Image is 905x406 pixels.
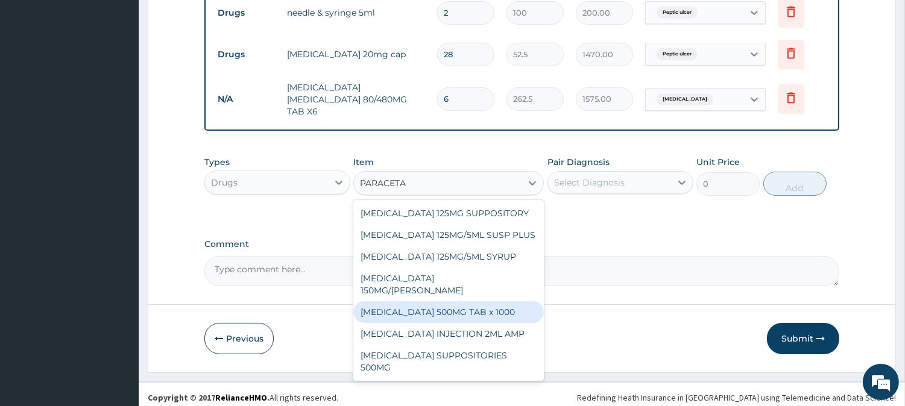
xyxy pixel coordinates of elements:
div: [MEDICAL_DATA] SUPPOSITORIES 500MG [353,345,544,378]
div: [MEDICAL_DATA] 125MG/5ML SUSP PLUS [353,224,544,246]
div: Chat with us now [63,67,203,83]
div: Drugs [211,176,238,189]
td: needle & syringe 5ml [281,1,431,25]
label: Unit Price [696,156,740,168]
div: [MEDICAL_DATA] INJECTION 2ML AMP [353,323,544,345]
div: [MEDICAL_DATA] 125MG SUPPOSITORY [353,202,544,224]
span: [MEDICAL_DATA] [657,93,713,105]
div: [MEDICAL_DATA] 125MG/5ML SYRUP [353,246,544,267]
div: [MEDICAL_DATA] 500MG TAB x 1000 [353,301,544,323]
button: Add [763,172,827,196]
td: N/A [212,88,281,110]
label: Types [204,157,230,167]
a: RelianceHMO [215,392,267,403]
div: [MEDICAL_DATA] 150MG/[PERSON_NAME] [353,267,544,301]
label: Item [353,156,374,168]
td: Drugs [212,43,281,66]
label: Comment [204,239,839,249]
td: Drugs [212,2,281,24]
textarea: Type your message and hit 'Enter' [6,275,230,317]
span: We're online! [70,125,166,246]
div: Redefining Heath Insurance in [GEOGRAPHIC_DATA] using Telemedicine and Data Science! [577,392,896,404]
img: d_794563401_company_1708531726252_794563401 [22,60,49,90]
span: Peptic ulcer [657,48,698,60]
div: Minimize live chat window [198,6,227,35]
button: Previous [204,323,274,354]
button: Submit [767,323,839,354]
label: Pair Diagnosis [547,156,610,168]
strong: Copyright © 2017 . [148,392,270,403]
td: [MEDICAL_DATA] 20mg cap [281,42,431,66]
span: Peptic ulcer [657,7,698,19]
div: Select Diagnosis [554,176,625,189]
td: [MEDICAL_DATA] [MEDICAL_DATA] 80/480MG TAB X6 [281,75,431,123]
